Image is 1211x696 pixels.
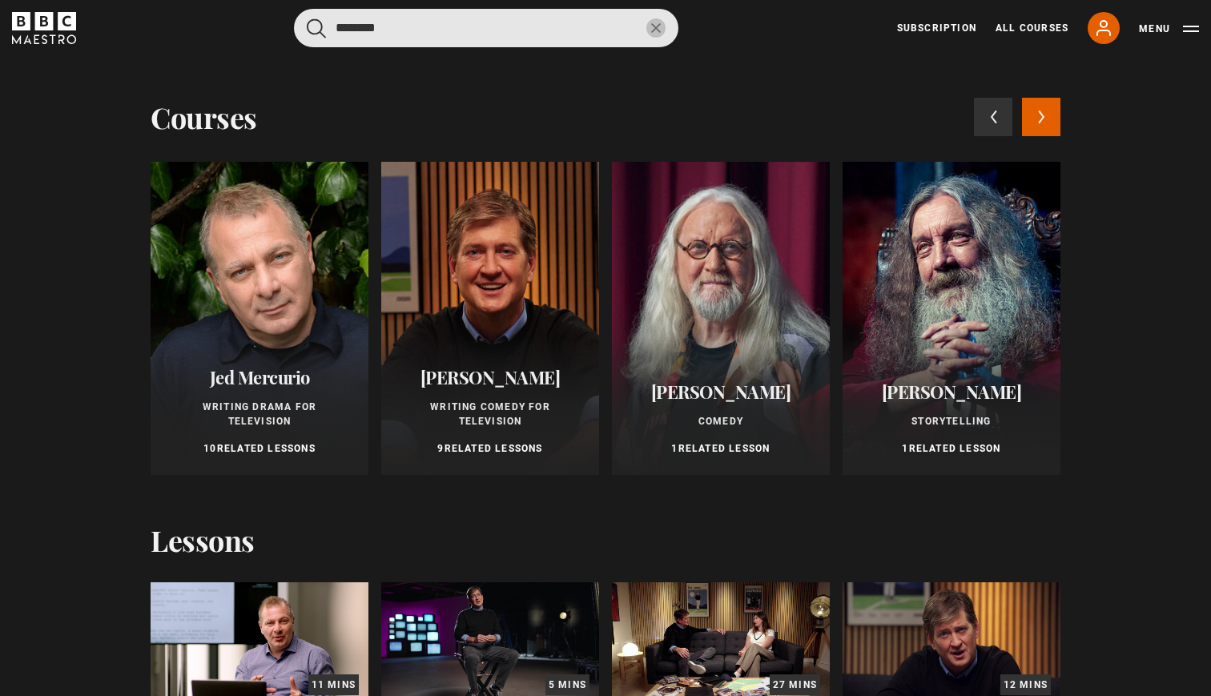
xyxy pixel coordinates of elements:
[307,18,326,38] button: Submit the search query
[294,9,678,47] input: Search
[12,12,76,44] svg: BBC Maestro
[1139,21,1199,37] button: Toggle navigation
[646,18,666,38] button: Clear the search query
[996,21,1068,35] a: All Courses
[897,21,976,35] a: Subscription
